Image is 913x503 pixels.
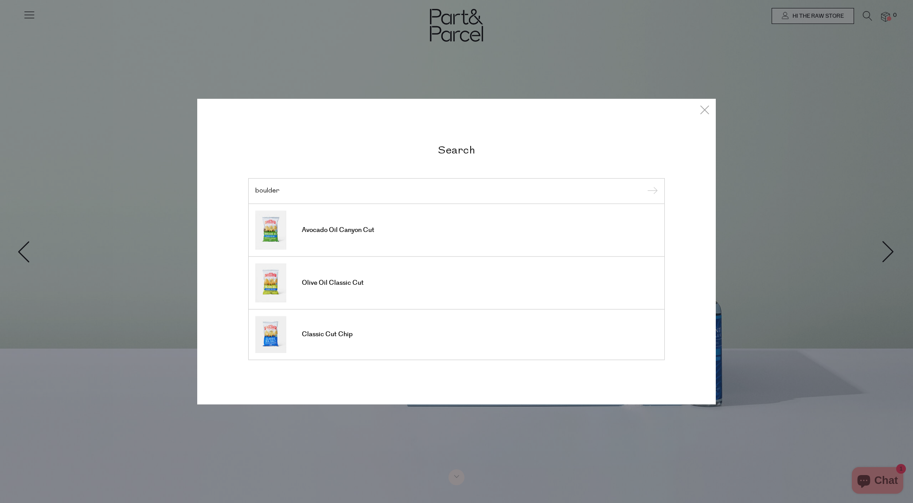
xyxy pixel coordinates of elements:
h2: Search [248,143,665,156]
span: Avocado Oil Canyon Cut [302,226,375,235]
img: Olive Oil Classic Cut [255,263,286,302]
a: Avocado Oil Canyon Cut [255,210,658,249]
input: Search [255,188,658,194]
img: Avocado Oil Canyon Cut [255,210,286,249]
span: Olive Oil Classic Cut [302,279,364,287]
span: Classic Cut Chip [302,330,353,339]
a: Classic Cut Chip [255,316,658,353]
a: Olive Oil Classic Cut [255,263,658,302]
img: Classic Cut Chip [255,316,286,353]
